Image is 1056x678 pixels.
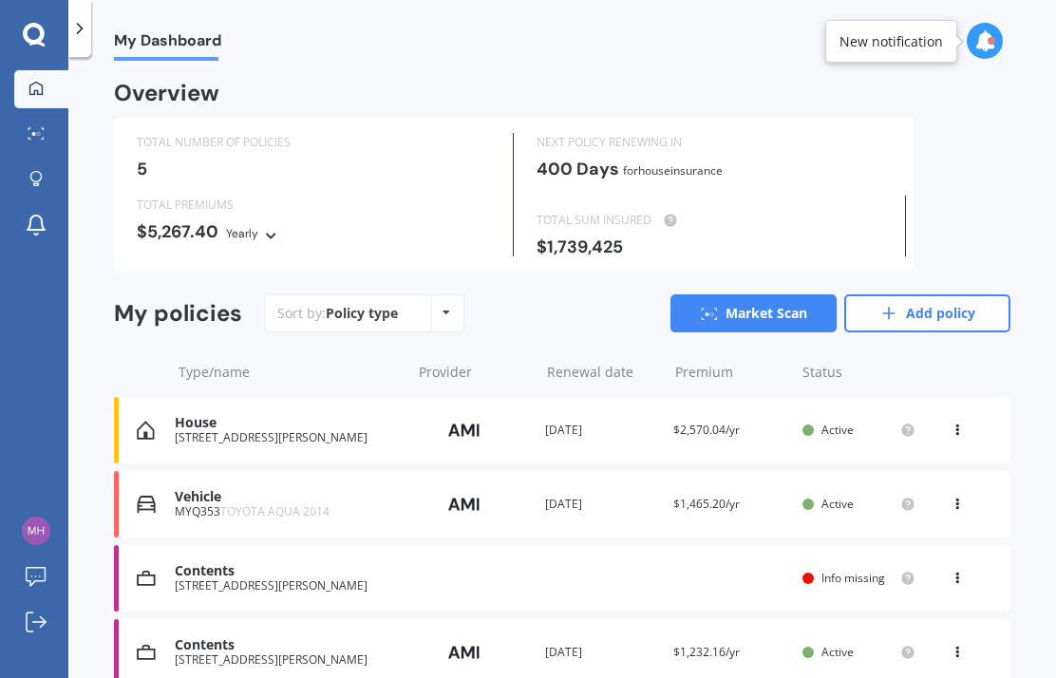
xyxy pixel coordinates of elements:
div: [DATE] [545,643,658,662]
div: Policy type [326,304,398,323]
div: Status [802,363,915,382]
span: $2,570.04/yr [673,422,740,438]
div: $1,739,425 [537,237,890,256]
div: MYQ353 [175,505,402,518]
span: Active [821,422,854,438]
img: Contents [137,569,156,588]
div: House [175,415,402,431]
div: Provider [419,363,532,382]
img: Vehicle [137,495,156,514]
div: New notification [839,32,943,51]
span: $1,465.20/yr [673,496,740,512]
span: Info missing [821,570,885,586]
a: Add policy [844,294,1010,332]
div: [DATE] [545,421,658,440]
span: TOYOTA AQUA 2014 [220,503,330,519]
span: $1,232.16/yr [673,644,740,660]
div: Type/name [179,363,404,382]
div: [STREET_ADDRESS][PERSON_NAME] [175,579,402,593]
div: TOTAL SUM INSURED [537,211,890,230]
img: AMI [417,634,512,670]
div: Vehicle [175,489,402,505]
div: [DATE] [545,495,658,514]
div: Contents [175,637,402,653]
img: AMI [417,486,512,522]
span: My Dashboard [114,31,221,57]
div: Overview [114,84,219,103]
div: Premium [675,363,788,382]
img: Contents [137,643,156,662]
div: [STREET_ADDRESS][PERSON_NAME] [175,653,402,667]
a: Market Scan [670,294,837,332]
img: AMI [417,412,512,448]
div: 5 [137,160,490,179]
img: 3a8ba1180a4c2b17299e6130d6df8de4 [22,517,50,545]
b: 400 Days [537,158,619,180]
div: [STREET_ADDRESS][PERSON_NAME] [175,431,402,444]
div: NEXT POLICY RENEWING IN [537,133,891,152]
div: Renewal date [547,363,660,382]
div: Yearly [226,224,258,243]
div: My policies [114,300,242,328]
span: Active [821,644,854,660]
div: $5,267.40 [137,222,490,243]
div: Contents [175,563,402,579]
img: House [137,421,155,440]
div: TOTAL PREMIUMS [137,196,490,215]
span: Active [821,496,854,512]
div: TOTAL NUMBER OF POLICIES [137,133,490,152]
div: Sort by: [277,304,398,323]
span: for House insurance [623,162,723,179]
